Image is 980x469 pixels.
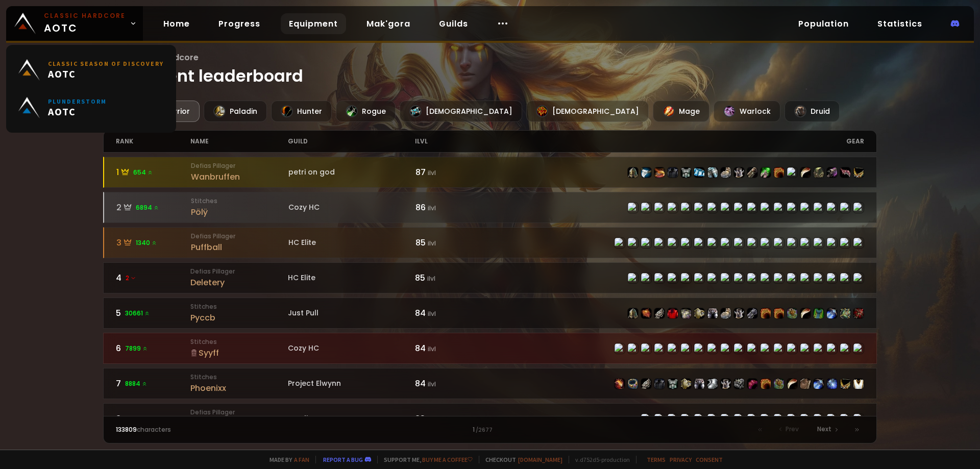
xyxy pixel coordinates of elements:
[415,131,490,152] div: ilvl
[786,425,799,434] span: Prev
[747,167,757,178] img: item-18823
[615,379,625,389] img: item-21329
[628,167,638,178] img: item-22418
[155,13,198,34] a: Home
[116,131,191,152] div: rank
[840,379,850,389] img: item-21459
[48,105,107,118] span: AOTC
[400,101,522,122] div: [DEMOGRAPHIC_DATA]
[116,201,191,214] div: 2
[190,276,288,289] div: Deletery
[569,456,630,463] span: v. d752d5 - production
[190,131,288,152] div: name
[747,379,757,389] img: item-21596
[761,308,771,318] img: item-21199
[428,380,436,388] small: ilvl
[761,379,771,389] img: item-19376
[125,309,150,318] span: 30661
[210,13,268,34] a: Progress
[323,456,363,463] a: Report a bug
[427,274,435,283] small: ilvl
[271,101,332,122] div: Hunter
[204,101,267,122] div: Paladin
[103,51,877,88] h1: Equipment leaderboard
[191,241,288,254] div: Puffball
[840,167,850,178] img: item-21244
[288,378,415,389] div: Project Elwynn
[800,379,811,389] img: item-21710
[190,347,288,359] div: Syyff
[428,204,436,212] small: ilvl
[668,167,678,178] img: item-11840
[869,13,930,34] a: Statistics
[116,236,191,249] div: 3
[814,308,824,318] img: item-22938
[190,267,288,276] small: Defias Pillager
[647,456,666,463] a: Terms
[48,97,107,105] small: Plunderstorm
[288,237,415,248] div: HC Elite
[190,311,288,324] div: Pyccb
[48,60,164,67] small: Classic Season of Discovery
[641,308,651,318] img: item-22732
[707,167,718,178] img: item-21332
[681,308,691,318] img: item-22416
[428,168,436,177] small: ilvl
[654,379,665,389] img: item-11840
[191,170,288,183] div: Wanbruffen
[422,456,473,463] a: Buy me a coffee
[428,239,436,248] small: ilvl
[263,456,309,463] span: Made by
[670,456,692,463] a: Privacy
[428,309,436,318] small: ilvl
[721,308,731,318] img: item-22420
[694,167,704,178] img: item-21598
[48,67,164,80] span: AOTC
[190,337,288,347] small: Stitches
[814,379,824,389] img: item-23577
[853,167,864,178] img: item-21459
[125,414,150,424] span: 5474
[415,166,491,179] div: 87
[774,379,784,389] img: item-22954
[12,89,170,127] a: PlunderstormAOTC
[734,167,744,178] img: item-22423
[840,308,850,318] img: item-21269
[191,196,288,206] small: Stitches
[814,167,824,178] img: item-21621
[415,271,490,284] div: 85
[431,13,476,34] a: Guilds
[190,373,288,382] small: Stitches
[817,425,831,434] span: Next
[479,456,562,463] span: Checkout
[681,379,691,389] img: item-22422
[476,426,493,434] small: / 2677
[641,167,651,178] img: item-18404
[116,271,191,284] div: 4
[800,308,811,318] img: item-19406
[787,308,797,318] img: item-22954
[681,167,691,178] img: item-21331
[103,157,877,188] a: 1654 Defias PillagerWanbruffenpetri on god87 ilvlitem-22418item-18404item-21330item-11840item-213...
[714,101,780,122] div: Warlock
[853,379,864,389] img: item-5976
[518,456,562,463] a: [DOMAIN_NAME]
[103,227,877,258] a: 31340 Defias PillagerPuffballHC Elite85 ilvlitem-22418item-22732item-22419item-11840item-22416ite...
[191,232,288,241] small: Defias Pillager
[415,412,490,425] div: 83
[190,408,288,417] small: Defias Pillager
[641,379,651,389] img: item-22419
[288,202,415,213] div: Cozy HC
[853,308,864,318] img: item-22811
[415,201,491,214] div: 86
[628,308,638,318] img: item-22418
[125,379,148,388] span: 8884
[103,298,877,329] a: 530661 StitchesPyccbJust Pull84 ilvlitem-22418item-22732item-22419item-14617item-22416item-22422i...
[654,308,665,318] img: item-22419
[790,13,857,34] a: Population
[628,379,638,389] img: item-23023
[427,415,435,424] small: ilvl
[787,379,797,389] img: item-19406
[696,456,723,463] a: Consent
[125,344,148,353] span: 7899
